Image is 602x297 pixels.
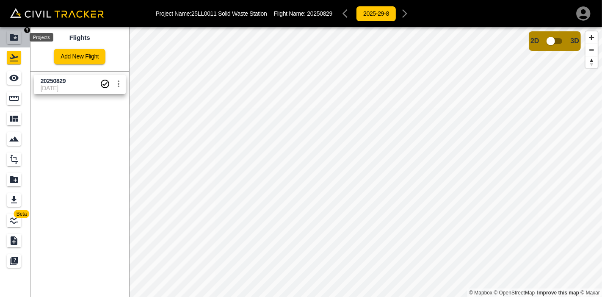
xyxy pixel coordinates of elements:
[530,37,539,45] span: 2D
[571,37,579,45] span: 3D
[585,44,598,56] button: Zoom out
[469,290,492,296] a: Mapbox
[129,27,602,297] canvas: Map
[10,8,104,18] img: Civil Tracker
[307,10,332,17] span: 20250829
[585,31,598,44] button: Zoom in
[580,290,600,296] a: Maxar
[537,290,579,296] a: Map feedback
[585,56,598,68] button: Reset bearing to north
[494,290,535,296] a: OpenStreetMap
[156,10,267,17] p: Project Name: 25LL0011 Solid Waste Station
[356,6,396,22] button: 2025-29-8
[30,33,53,42] div: Projects
[274,10,333,17] p: Flight Name:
